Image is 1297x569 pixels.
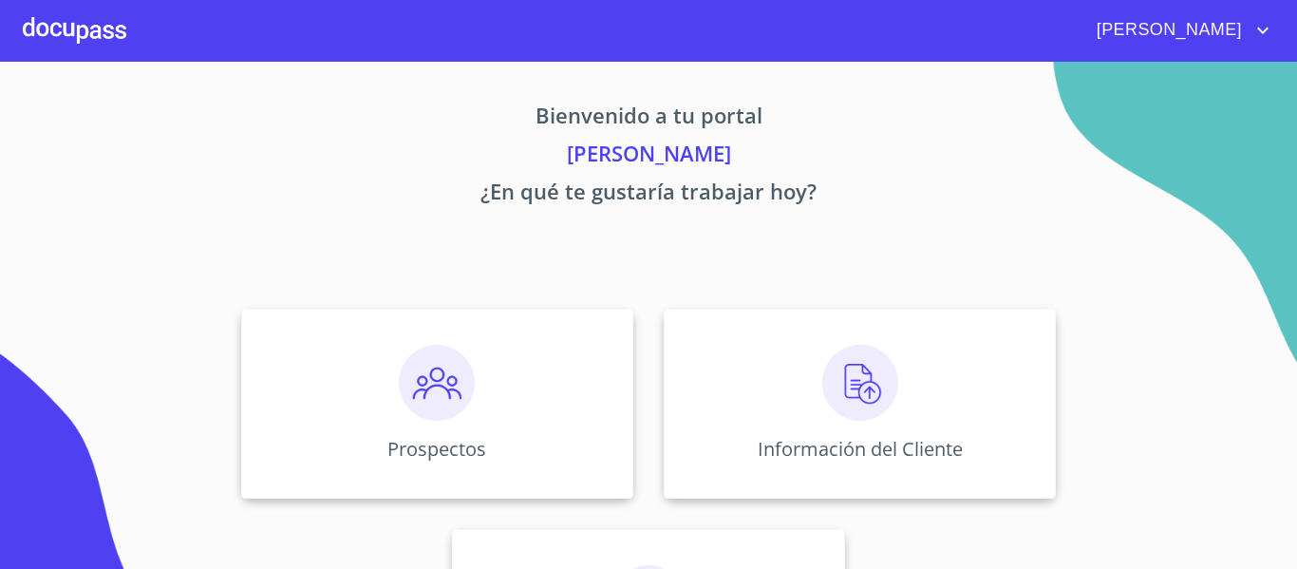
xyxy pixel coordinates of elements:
[399,345,475,421] img: prospectos.png
[387,436,486,462] p: Prospectos
[822,345,898,421] img: carga.png
[1082,15,1274,46] button: account of current user
[64,176,1233,214] p: ¿En qué te gustaría trabajar hoy?
[758,436,963,462] p: Información del Cliente
[64,100,1233,138] p: Bienvenido a tu portal
[1082,15,1251,46] span: [PERSON_NAME]
[64,138,1233,176] p: [PERSON_NAME]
